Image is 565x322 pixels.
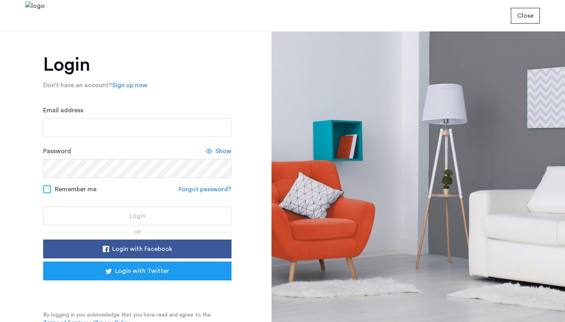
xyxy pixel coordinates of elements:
span: Show [215,146,231,156]
span: Login with Twitter [115,266,169,276]
span: Remember me [55,185,97,194]
a: Sign up now [112,80,148,90]
img: logo [25,1,45,31]
label: Email address [43,106,83,115]
h1: Login [43,55,231,74]
a: Forgot password? [179,185,231,194]
button: button [43,240,231,258]
button: button [43,207,231,225]
span: Don’t have an account? [43,82,112,88]
span: Login [129,211,146,221]
label: Password [43,146,71,156]
button: button [43,262,231,280]
span: Close [517,11,534,20]
span: or [134,230,141,234]
button: button [511,8,540,24]
span: Login with Facebook [112,244,172,254]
